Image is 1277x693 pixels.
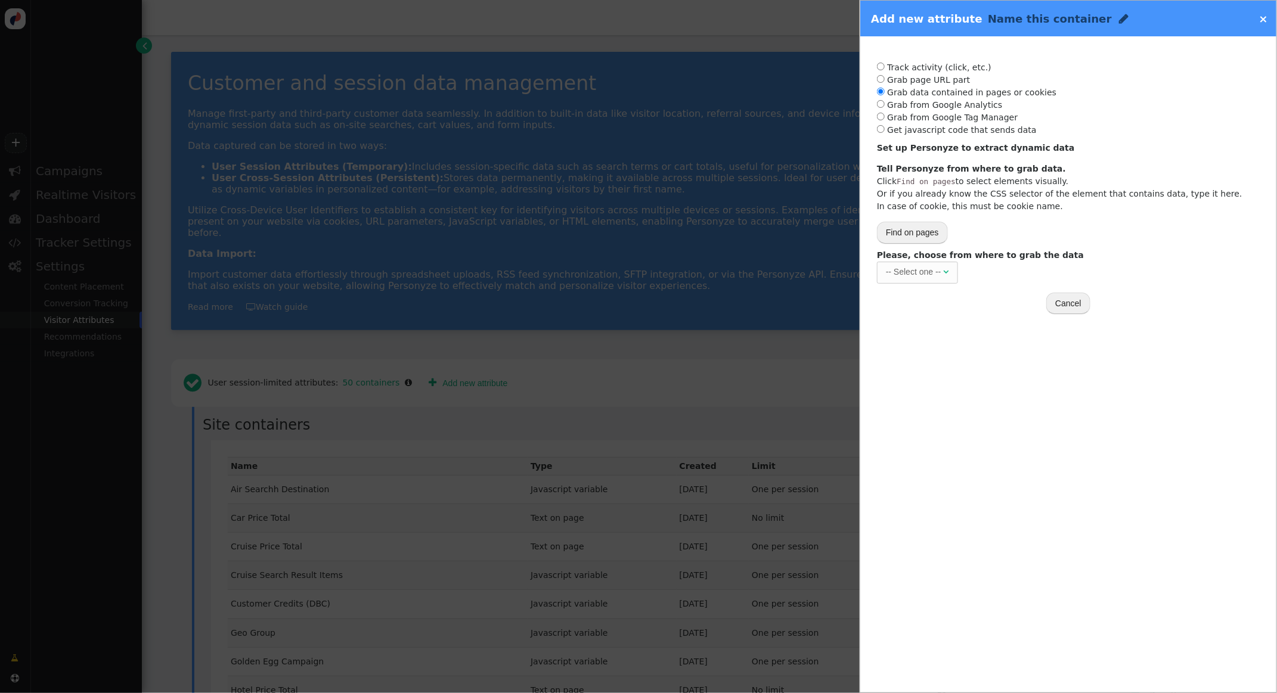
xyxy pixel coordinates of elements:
[877,61,1260,74] li: Track activity (click, etc.)
[877,111,1260,124] li: Grab from Google Tag Manager
[1046,293,1090,314] button: Cancel
[877,163,1242,213] p: Click to select elements visually. Or if you already know the CSS selector of the element that co...
[1259,13,1268,25] a: ×
[1120,13,1129,24] span: 
[877,222,948,243] button: Find on pages
[886,266,941,278] div: -- Select one --
[877,86,1260,99] li: Grab data contained in pages or cookies
[897,177,956,186] tt: Find on pages
[877,164,1066,173] b: Tell Personyze from where to grab data.
[877,143,1075,153] b: Set up Personyze to extract dynamic data
[877,74,1260,86] li: Grab page URL part
[871,11,1129,27] div: Add new attribute
[944,268,949,276] span: 
[988,13,1112,25] span: Name this container
[877,124,1260,136] li: Get javascript code that sends data
[877,99,1260,111] li: Grab from Google Analytics
[877,250,1084,260] b: Please, choose from where to grab the data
